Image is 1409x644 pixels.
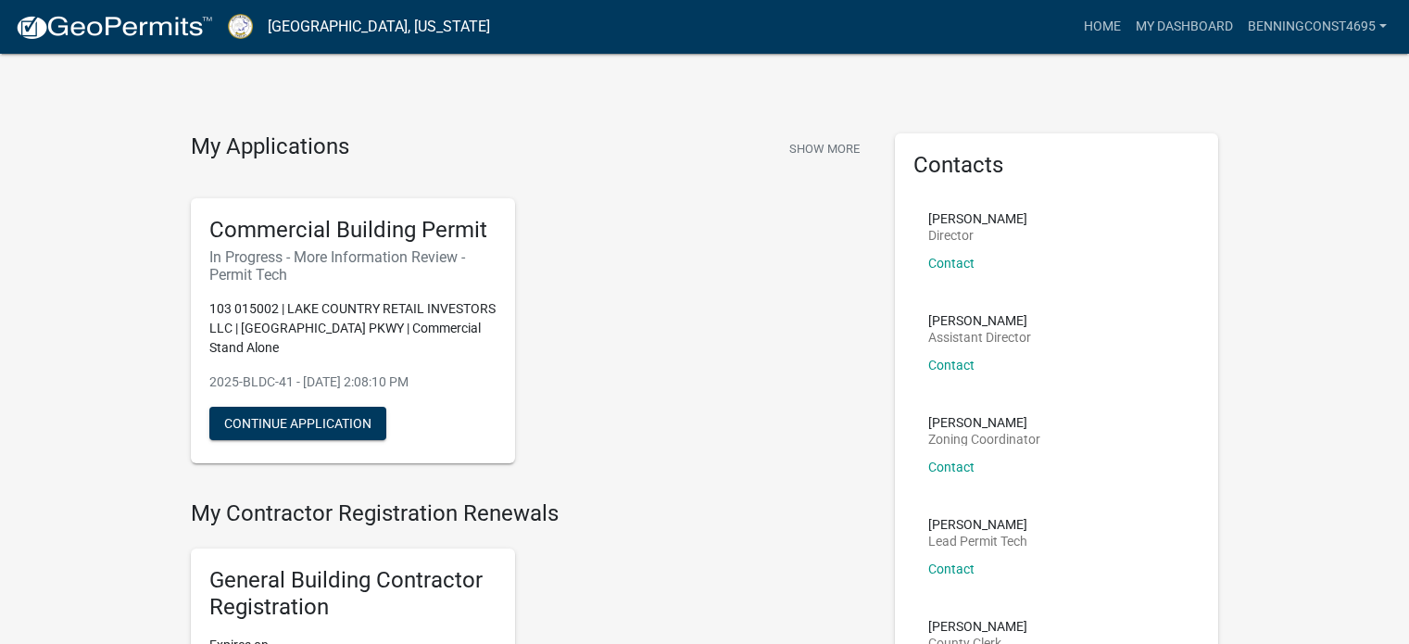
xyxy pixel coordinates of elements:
[1240,9,1394,44] a: BenningConst4695
[1128,9,1240,44] a: My Dashboard
[1076,9,1128,44] a: Home
[928,256,975,271] a: Contact
[191,500,867,527] h4: My Contractor Registration Renewals
[928,358,975,373] a: Contact
[268,11,490,43] a: [GEOGRAPHIC_DATA], [US_STATE]
[928,331,1031,344] p: Assistant Director
[928,518,1027,531] p: [PERSON_NAME]
[913,152,1201,179] h5: Contacts
[928,562,975,576] a: Contact
[209,217,497,244] h5: Commercial Building Permit
[928,314,1031,327] p: [PERSON_NAME]
[782,133,867,164] button: Show More
[928,416,1040,429] p: [PERSON_NAME]
[928,212,1027,225] p: [PERSON_NAME]
[928,535,1027,548] p: Lead Permit Tech
[191,133,349,161] h4: My Applications
[209,407,386,440] button: Continue Application
[209,567,497,621] h5: General Building Contractor Registration
[928,433,1040,446] p: Zoning Coordinator
[928,229,1027,242] p: Director
[228,14,253,39] img: Putnam County, Georgia
[209,299,497,358] p: 103 015002 | LAKE COUNTRY RETAIL INVESTORS LLC | [GEOGRAPHIC_DATA] PKWY | Commercial Stand Alone
[209,248,497,284] h6: In Progress - More Information Review - Permit Tech
[209,373,497,392] p: 2025-BLDC-41 - [DATE] 2:08:10 PM
[928,620,1027,633] p: [PERSON_NAME]
[928,460,975,474] a: Contact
